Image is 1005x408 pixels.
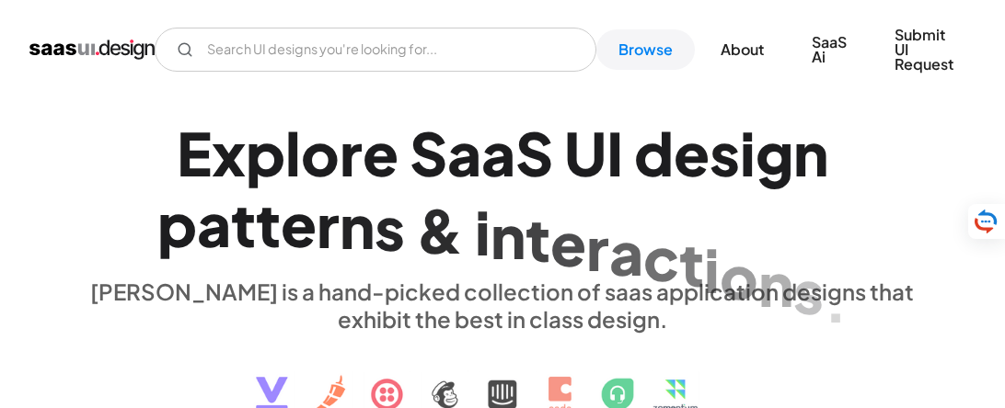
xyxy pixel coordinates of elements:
[447,118,481,188] div: a
[704,234,720,305] div: i
[256,188,281,259] div: t
[197,188,231,259] div: a
[375,192,405,263] div: s
[363,118,399,188] div: e
[410,118,447,188] div: S
[285,118,301,188] div: l
[679,228,704,299] div: t
[720,241,758,312] div: o
[491,199,526,270] div: n
[872,15,976,85] a: Submit UI Request
[317,189,340,260] div: r
[526,203,550,274] div: t
[475,197,491,267] div: i
[609,217,643,288] div: a
[79,118,926,259] h1: Explore SaaS UI design patterns & interactions.
[155,28,596,72] input: Search UI designs you're looking for...
[340,190,375,261] div: n
[586,211,609,282] div: r
[740,118,756,188] div: i
[155,28,596,72] form: Email Form
[793,255,824,326] div: s
[643,222,679,293] div: c
[281,188,317,259] div: e
[550,208,586,278] div: e
[177,118,212,188] div: E
[606,118,623,188] div: I
[758,248,793,319] div: n
[212,118,246,188] div: x
[515,118,553,188] div: S
[710,118,740,188] div: s
[246,118,285,188] div: p
[699,29,786,70] a: About
[790,22,869,77] a: SaaS Ai
[596,29,695,70] a: Browse
[416,194,464,265] div: &
[756,118,793,188] div: g
[564,118,606,188] div: U
[634,118,674,188] div: d
[481,118,515,188] div: a
[29,35,155,64] a: home
[793,118,828,188] div: n
[301,118,340,188] div: o
[157,188,197,259] div: p
[340,118,363,188] div: r
[79,278,926,333] div: [PERSON_NAME] is a hand-picked collection of saas application designs that exhibit the best in cl...
[824,264,848,334] div: .
[674,118,710,188] div: e
[231,188,256,259] div: t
